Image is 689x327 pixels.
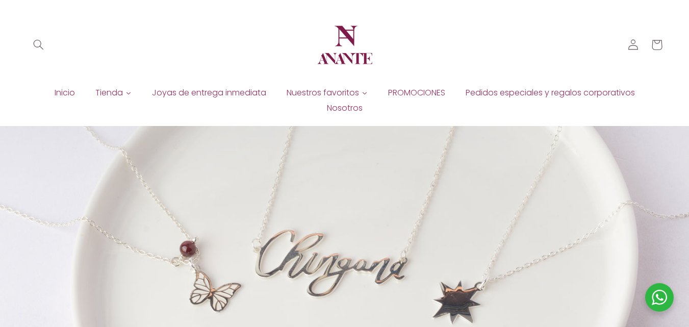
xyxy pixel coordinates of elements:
summary: Búsqueda [27,33,50,57]
span: Inicio [55,87,75,98]
span: Nuestros favoritos [287,87,359,98]
a: Inicio [44,85,85,100]
span: Nosotros [327,103,363,114]
a: Nuestros favoritos [276,85,378,100]
a: PROMOCIONES [378,85,455,100]
a: Pedidos especiales y regalos corporativos [455,85,645,100]
a: Joyas de entrega inmediata [142,85,276,100]
span: PROMOCIONES [388,87,445,98]
span: Pedidos especiales y regalos corporativos [466,87,635,98]
a: Tienda [85,85,142,100]
span: Tienda [95,87,123,98]
span: Joyas de entrega inmediata [152,87,266,98]
a: Nosotros [317,100,373,116]
img: Anante Joyería | Diseño en plata y oro [314,14,375,76]
a: Anante Joyería | Diseño en plata y oro [310,10,379,80]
